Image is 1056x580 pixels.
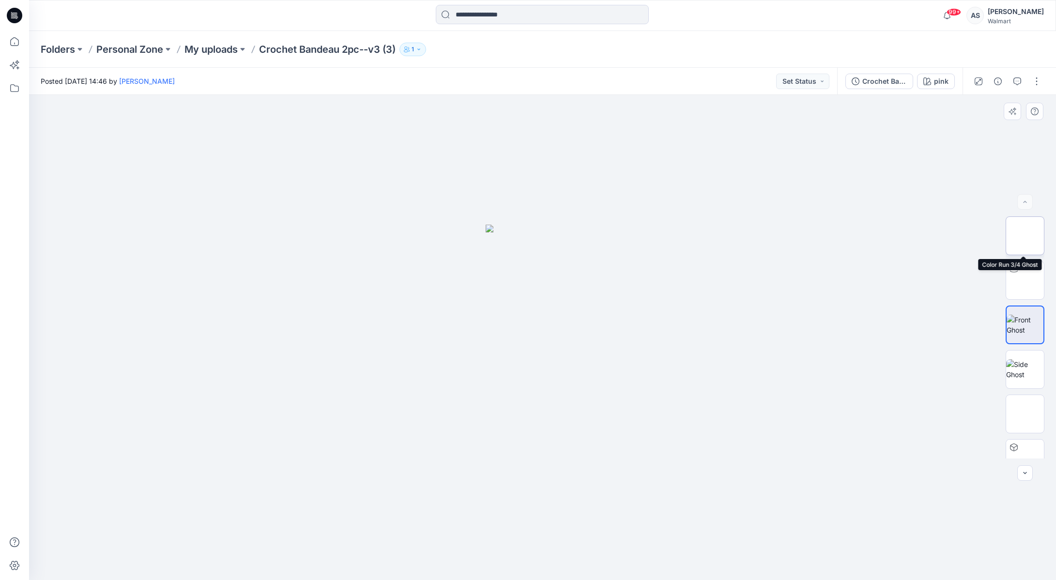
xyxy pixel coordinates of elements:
[1006,359,1044,380] img: Side Ghost
[412,44,414,55] p: 1
[917,74,955,89] button: pink
[862,76,907,87] div: Crochet Bandeau 2pc--v3 (3)
[988,17,1044,25] div: Walmart
[399,43,426,56] button: 1
[119,77,175,85] a: [PERSON_NAME]
[988,6,1044,17] div: [PERSON_NAME]
[259,43,396,56] p: Crochet Bandeau 2pc--v3 (3)
[486,225,600,580] img: eyJhbGciOiJIUzI1NiIsImtpZCI6IjAiLCJzbHQiOiJzZXMiLCJ0eXAiOiJKV1QifQ.eyJkYXRhIjp7InR5cGUiOiJzdG9yYW...
[96,43,163,56] a: Personal Zone
[41,43,75,56] a: Folders
[845,74,913,89] button: Crochet Bandeau 2pc--v3 (3)
[41,76,175,86] span: Posted [DATE] 14:46 by
[947,8,961,16] span: 99+
[966,7,984,24] div: AS
[184,43,238,56] a: My uploads
[990,74,1006,89] button: Details
[934,76,949,87] div: pink
[1007,315,1043,335] img: Front Ghost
